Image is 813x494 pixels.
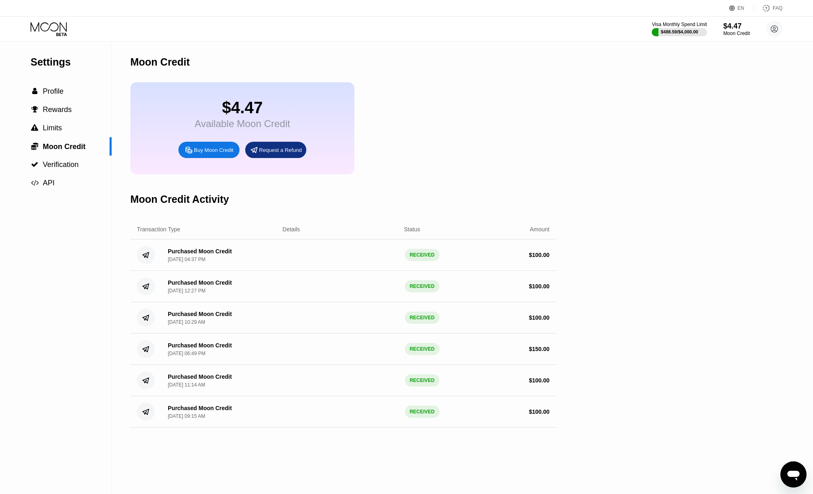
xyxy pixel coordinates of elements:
[729,4,754,12] div: EN
[652,22,707,36] div: Visa Monthly Spend Limit$488.59/$4,000.00
[168,351,205,356] div: [DATE] 06:49 PM
[31,142,38,150] span: 
[405,249,439,261] div: RECEIVED
[529,252,549,258] div: $ 100.00
[168,279,232,286] div: Purchased Moon Credit
[529,314,549,321] div: $ 100.00
[405,280,439,292] div: RECEIVED
[31,106,38,113] span: 
[31,142,39,150] div: 
[130,56,190,68] div: Moon Credit
[404,226,420,233] div: Status
[168,288,205,294] div: [DATE] 12:27 PM
[738,5,745,11] div: EN
[405,406,439,418] div: RECEIVED
[31,88,39,95] div: 
[195,118,290,130] div: Available Moon Credit
[245,142,306,158] div: Request a Refund
[43,179,55,187] span: API
[652,22,707,27] div: Visa Monthly Spend Limit
[31,161,38,168] span: 
[43,124,62,132] span: Limits
[31,106,39,113] div: 
[168,382,205,388] div: [DATE] 11:14 AM
[32,88,37,95] span: 
[530,226,549,233] div: Amount
[130,193,229,205] div: Moon Credit Activity
[168,311,232,317] div: Purchased Moon Credit
[168,405,232,411] div: Purchased Moon Credit
[31,179,39,187] span: 
[405,374,439,386] div: RECEIVED
[31,56,112,68] div: Settings
[283,226,300,233] div: Details
[195,99,290,117] div: $4.47
[43,105,72,114] span: Rewards
[31,124,38,132] span: 
[43,160,79,169] span: Verification
[661,29,698,34] div: $488.59 / $4,000.00
[194,147,233,154] div: Buy Moon Credit
[168,319,205,325] div: [DATE] 10:29 AM
[168,413,205,419] div: [DATE] 09:15 AM
[405,343,439,355] div: RECEIVED
[754,4,782,12] div: FAQ
[168,248,232,255] div: Purchased Moon Credit
[168,257,205,262] div: [DATE] 04:37 PM
[723,31,750,36] div: Moon Credit
[780,461,806,487] iframe: Button to launch messaging window
[168,373,232,380] div: Purchased Moon Credit
[405,312,439,324] div: RECEIVED
[168,342,232,349] div: Purchased Moon Credit
[529,377,549,384] div: $ 100.00
[259,147,302,154] div: Request a Refund
[137,226,180,233] div: Transaction Type
[31,124,39,132] div: 
[723,22,750,31] div: $4.47
[529,283,549,290] div: $ 100.00
[773,5,782,11] div: FAQ
[529,408,549,415] div: $ 100.00
[178,142,240,158] div: Buy Moon Credit
[31,161,39,168] div: 
[43,143,86,151] span: Moon Credit
[723,22,750,36] div: $4.47Moon Credit
[529,346,549,352] div: $ 150.00
[43,87,64,95] span: Profile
